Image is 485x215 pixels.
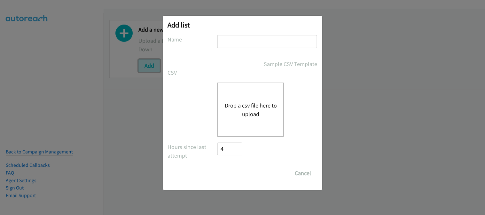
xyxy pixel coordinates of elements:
a: Sample CSV Template [264,60,317,68]
h2: Add list [168,20,317,29]
label: CSV [168,68,218,77]
label: Hours since last attempt [168,143,218,160]
button: Cancel [289,167,317,180]
label: Name [168,35,218,44]
button: Drop a csv file here to upload [224,101,277,118]
iframe: Checklist [431,187,480,210]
